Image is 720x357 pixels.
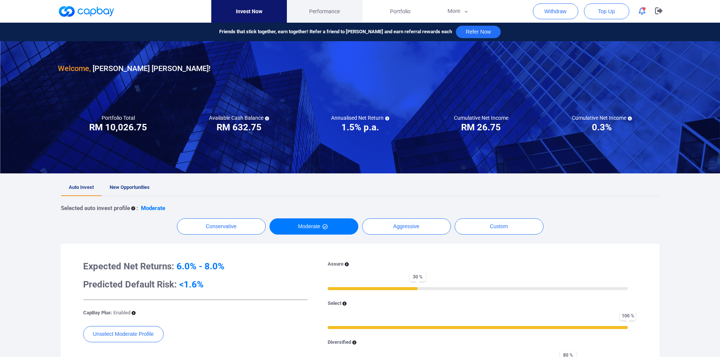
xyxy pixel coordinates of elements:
span: Performance [309,7,340,15]
h3: Predicted Default Risk: [83,278,307,291]
p: Moderate [141,204,165,213]
button: Custom [455,218,543,235]
span: Portfolio [390,7,410,15]
span: Friends that stick together, earn together! Refer a friend to [PERSON_NAME] and earn referral rew... [219,28,452,36]
p: : [136,204,138,213]
button: Aggressive [362,218,451,235]
h3: RM 632.75 [217,121,262,133]
p: Diversified [328,338,351,346]
span: New Opportunities [110,184,150,190]
h3: RM 10,026.75 [89,121,147,133]
span: 100 % [620,311,636,320]
p: Selected auto invest profile [61,204,130,213]
button: Top Up [584,3,629,19]
span: 30 % [410,272,426,281]
span: Enabled [113,310,130,315]
h5: Portfolio Total [102,114,135,121]
h5: Cumulative Net Income [454,114,508,121]
span: Auto Invest [69,184,94,190]
h3: 1.5% p.a. [341,121,379,133]
h3: Expected Net Returns: [83,260,307,272]
button: Withdraw [533,3,578,19]
h5: Available Cash Balance [209,114,269,121]
h3: 0.3% [592,121,612,133]
span: 6.0% - 8.0% [177,261,225,272]
span: <1.6% [179,279,204,290]
h5: Annualised Net Return [331,114,389,121]
button: Moderate [269,218,358,235]
button: Refer Now [456,26,500,38]
span: Welcome, [58,64,91,73]
button: Unselect Moderate Profile [83,326,164,342]
p: Select [328,300,341,308]
button: Conservative [177,218,266,235]
h3: [PERSON_NAME] [PERSON_NAME] ! [58,62,211,74]
h3: RM 26.75 [461,121,501,133]
span: Top Up [598,8,615,15]
p: Assure [328,260,344,268]
h5: Cumulative Net Income [572,114,632,121]
p: CapBay Plus: [83,309,130,317]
